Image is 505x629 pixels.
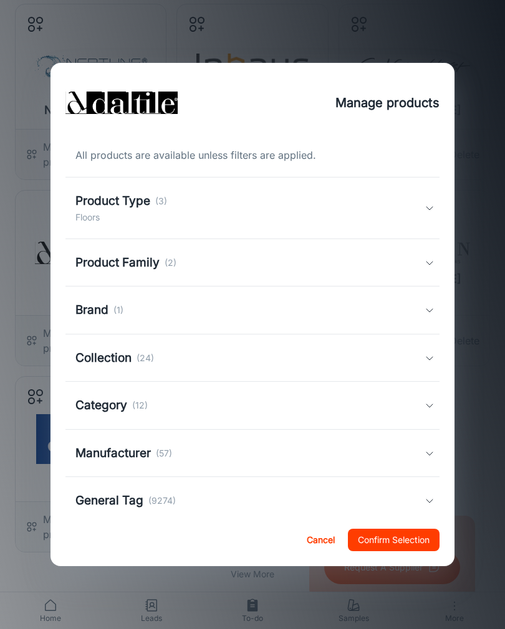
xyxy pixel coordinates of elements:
p: (2) [165,256,176,270]
div: Collection(24) [65,334,440,382]
h4: Manage products [335,93,440,112]
div: General Tag(9274) [65,477,440,525]
p: Floors [75,210,167,224]
p: (57) [156,447,172,460]
div: Product Type(3)Floors [65,177,440,239]
div: Brand(1) [65,286,440,334]
h5: Brand [75,301,108,319]
p: (3) [155,194,167,208]
img: vendor_logo_square_en-us.png [65,78,178,128]
div: Category(12) [65,382,440,430]
button: Confirm Selection [348,529,440,551]
h5: Product Family [75,254,160,272]
h5: Collection [75,349,132,367]
div: Manufacturer(57) [65,430,440,478]
div: All products are available unless filters are applied. [65,148,440,163]
h5: Manufacturer [75,445,151,463]
h5: Product Type [75,192,150,210]
div: Product Family(2) [65,239,440,287]
p: (24) [137,351,154,365]
p: (1) [113,303,123,317]
h5: General Tag [75,492,143,510]
h5: Category [75,397,127,415]
p: (9274) [148,494,176,508]
p: (12) [132,399,148,412]
button: Cancel [301,529,340,551]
